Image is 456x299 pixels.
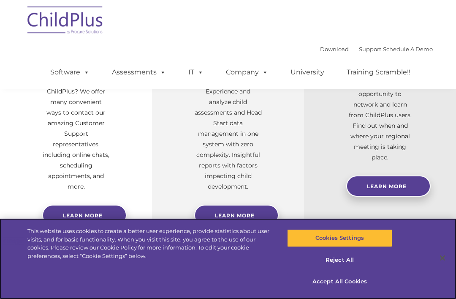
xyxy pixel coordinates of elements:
[27,227,274,260] div: This website uses cookies to create a better user experience, provide statistics about user visit...
[63,212,103,219] span: Learn more
[287,273,392,291] button: Accept All Cookies
[42,76,110,192] p: Need help with ChildPlus? We offer many convenient ways to contact our amazing Customer Support r...
[433,249,452,267] button: Close
[287,229,392,247] button: Cookies Settings
[383,46,433,52] a: Schedule A Demo
[320,46,433,52] font: |
[359,46,381,52] a: Support
[217,64,277,81] a: Company
[367,183,407,189] span: Learn More
[338,64,419,81] a: Training Scramble!!
[194,86,262,192] p: Experience and analyze child assessments and Head Start data management in one system with zero c...
[320,46,349,52] a: Download
[346,68,414,163] p: Not using ChildPlus? These are a great opportunity to network and learn from ChildPlus users. Fin...
[215,212,255,219] span: Learn More
[194,205,279,226] a: Learn More
[282,64,333,81] a: University
[23,0,108,43] img: ChildPlus by Procare Solutions
[287,251,392,269] button: Reject All
[42,205,127,226] a: Learn more
[42,64,98,81] a: Software
[103,64,174,81] a: Assessments
[346,176,431,197] a: Learn More
[180,64,212,81] a: IT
